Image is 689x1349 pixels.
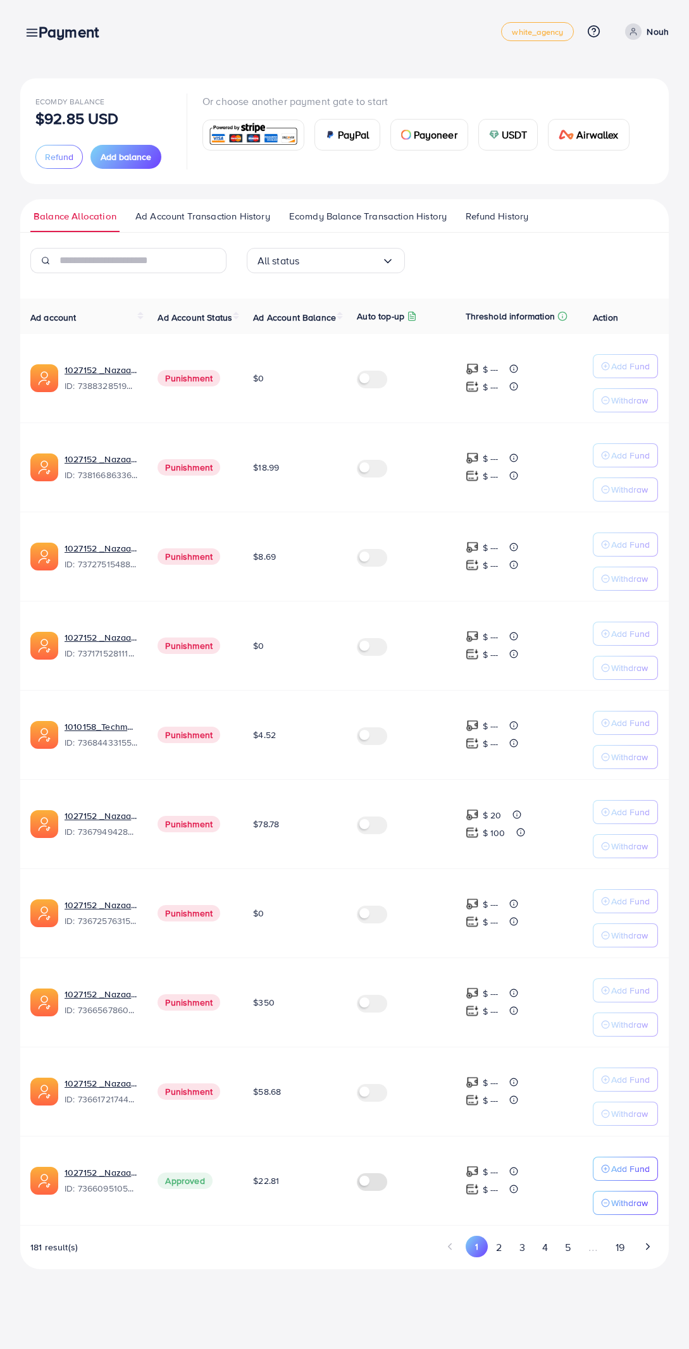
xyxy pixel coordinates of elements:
[466,897,479,911] img: top-up amount
[489,130,499,140] img: card
[30,989,58,1016] img: ic-ads-acc.e4c84228.svg
[390,119,468,151] a: cardPayoneer
[548,119,629,151] a: cardAirwallex
[483,1182,499,1197] p: $ ---
[158,1083,220,1100] span: Punishment
[483,915,499,930] p: $ ---
[483,629,499,644] p: $ ---
[30,721,58,749] img: ic-ads-acc.e4c84228.svg
[483,469,499,484] p: $ ---
[65,736,137,749] span: ID: 7368443315504726017
[466,362,479,376] img: top-up amount
[65,1077,137,1090] a: 1027152 _Nazaagency_018
[502,127,528,142] span: USDT
[158,994,220,1011] span: Punishment
[611,537,650,552] p: Add Fund
[202,94,640,109] p: Or choose another payment gate to start
[202,120,304,151] a: card
[466,987,479,1000] img: top-up amount
[158,727,220,743] span: Punishment
[65,720,137,749] div: <span class='underline'>1010158_Techmanistan pk acc_1715599413927</span></br>7368443315504726017
[593,354,658,378] button: Add Fund
[253,372,264,385] span: $0
[593,311,618,324] span: Action
[593,533,658,557] button: Add Fund
[65,899,137,928] div: <span class='underline'>1027152 _Nazaagency_016</span></br>7367257631523782657
[466,826,479,839] img: top-up amount
[101,151,151,163] span: Add balance
[65,542,137,555] a: 1027152 _Nazaagency_007
[247,248,405,273] div: Search for option
[483,647,499,662] p: $ ---
[593,477,658,502] button: Withdraw
[576,127,618,142] span: Airwallex
[65,631,137,644] a: 1027152 _Nazaagency_04
[611,1161,650,1176] p: Add Fund
[158,905,220,921] span: Punishment
[483,379,499,395] p: $ ---
[35,96,104,107] span: Ecomdy Balance
[65,720,137,733] a: 1010158_Techmanistan pk acc_1715599413927
[314,119,380,151] a: cardPayPal
[414,127,457,142] span: Payoneer
[65,988,137,1001] a: 1027152 _Nazaagency_0051
[636,1236,659,1257] button: Go to next page
[253,639,264,652] span: $0
[483,451,499,466] p: $ ---
[39,23,109,41] h3: Payment
[466,1076,479,1089] img: top-up amount
[611,715,650,730] p: Add Fund
[30,364,58,392] img: ic-ads-acc.e4c84228.svg
[253,729,276,741] span: $4.52
[483,1075,499,1090] p: $ ---
[30,632,58,660] img: ic-ads-acc.e4c84228.svg
[65,453,137,482] div: <span class='underline'>1027152 _Nazaagency_023</span></br>7381668633665093648
[466,558,479,572] img: top-up amount
[593,711,658,735] button: Add Fund
[466,737,479,750] img: top-up amount
[611,393,648,408] p: Withdraw
[611,1195,648,1210] p: Withdraw
[483,825,506,841] p: $ 100
[289,209,447,223] span: Ecomdy Balance Transaction History
[158,459,220,476] span: Punishment
[593,622,658,646] button: Add Fund
[35,111,119,126] p: $92.85 USD
[483,362,499,377] p: $ ---
[65,1166,137,1195] div: <span class='underline'>1027152 _Nazaagency_006</span></br>7366095105679261697
[338,127,369,142] span: PayPal
[501,22,574,41] a: white_agency
[158,638,220,654] span: Punishment
[611,1106,648,1121] p: Withdraw
[611,660,648,675] p: Withdraw
[593,1191,658,1215] button: Withdraw
[512,28,563,36] span: white_agency
[30,453,58,481] img: ic-ads-acc.e4c84228.svg
[357,309,404,324] p: Auto top-up
[90,145,161,169] button: Add balance
[65,364,137,393] div: <span class='underline'>1027152 _Nazaagency_019</span></br>7388328519014645761
[65,469,137,481] span: ID: 7381668633665093648
[611,359,650,374] p: Add Fund
[511,1236,533,1259] button: Go to page 3
[253,996,275,1009] span: $350
[253,818,279,830] span: $78.78
[593,923,658,947] button: Withdraw
[611,928,648,943] p: Withdraw
[35,145,83,169] button: Refund
[593,567,658,591] button: Withdraw
[611,626,650,641] p: Add Fund
[65,453,137,465] a: 1027152 _Nazaagency_023
[611,482,648,497] p: Withdraw
[611,804,650,820] p: Add Fund
[593,1013,658,1037] button: Withdraw
[158,548,220,565] span: Punishment
[483,986,499,1001] p: $ ---
[466,719,479,732] img: top-up amount
[466,452,479,465] img: top-up amount
[207,121,300,149] img: card
[158,370,220,386] span: Punishment
[65,1166,137,1179] a: 1027152 _Nazaagency_006
[65,1004,137,1016] span: ID: 7366567860828749825
[65,1077,137,1106] div: <span class='underline'>1027152 _Nazaagency_018</span></br>7366172174454882305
